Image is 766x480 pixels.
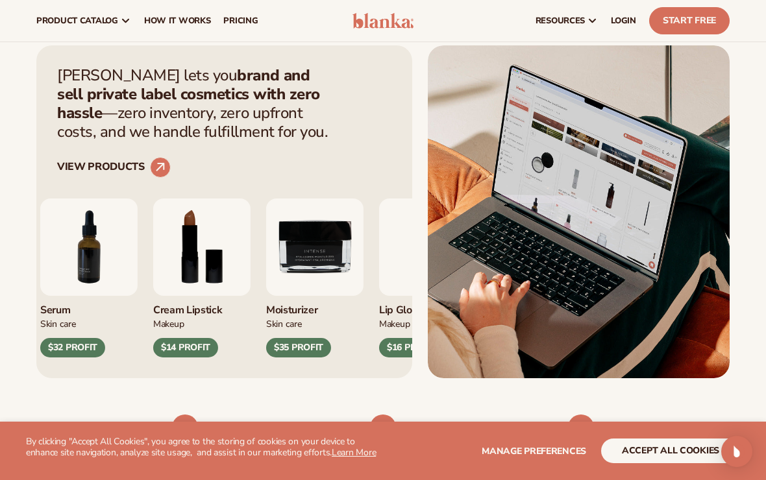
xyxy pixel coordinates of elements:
strong: brand and sell private label cosmetics with zero hassle [57,65,320,123]
span: product catalog [36,16,118,26]
a: Learn More [332,446,376,459]
p: [PERSON_NAME] lets you —zero inventory, zero upfront costs, and we handle fulfillment for you. [57,66,336,141]
div: $14 PROFIT [153,338,218,357]
div: 9 / 9 [266,198,364,358]
img: Shopify Image 7 [172,414,198,440]
span: pricing [223,16,258,26]
div: $35 PROFIT [266,338,331,357]
div: Cream Lipstick [153,296,251,317]
div: 7 / 9 [40,198,138,358]
img: Luxury cream lipstick. [153,198,251,296]
div: Moisturizer [266,296,364,317]
div: Lip Gloss [379,296,476,317]
img: Collagen and retinol serum. [40,198,138,296]
div: 8 / 9 [153,198,251,358]
img: Moisturizer. [266,198,364,296]
span: How It Works [144,16,211,26]
span: LOGIN [611,16,636,26]
p: By clicking "Accept All Cookies", you agree to the storing of cookies on your device to enhance s... [26,437,383,459]
button: accept all cookies [601,438,740,463]
div: $16 PROFIT [379,338,444,357]
div: Skin Care [266,317,364,330]
div: Makeup [153,317,251,330]
div: Makeup [379,317,476,330]
img: logo [352,13,414,29]
img: Shopify Image 8 [370,414,396,440]
span: resources [536,16,585,26]
a: VIEW PRODUCTS [57,157,171,178]
div: Open Intercom Messenger [721,436,752,467]
a: Start Free [649,7,730,34]
button: Manage preferences [482,438,586,463]
div: Skin Care [40,317,138,330]
span: Manage preferences [482,445,586,457]
img: Shopify Image 5 [428,45,730,378]
img: Pink lip gloss. [379,198,476,296]
img: Shopify Image 9 [568,414,594,440]
div: $32 PROFIT [40,338,105,357]
div: Serum [40,296,138,317]
div: 1 / 9 [379,198,476,358]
